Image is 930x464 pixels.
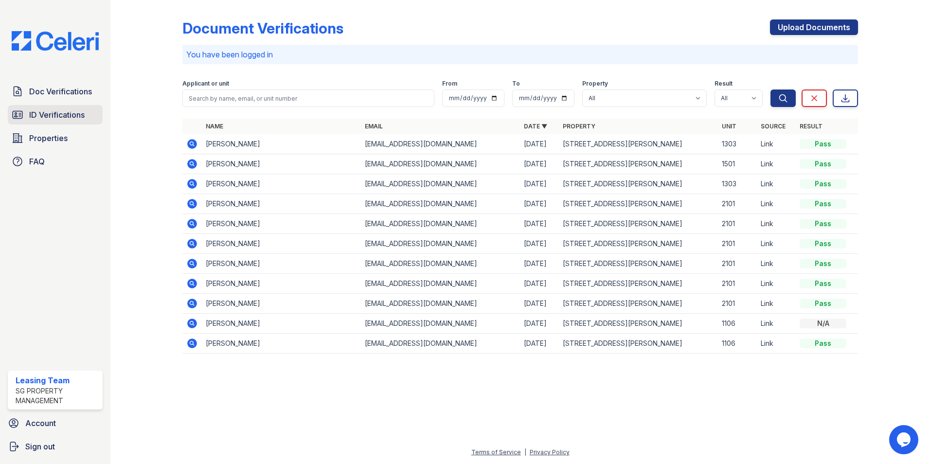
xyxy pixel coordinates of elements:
td: [DATE] [520,234,559,254]
td: [EMAIL_ADDRESS][DOMAIN_NAME] [361,314,520,334]
td: [EMAIL_ADDRESS][DOMAIN_NAME] [361,234,520,254]
a: ID Verifications [8,105,103,125]
td: [STREET_ADDRESS][PERSON_NAME] [559,194,718,214]
td: [PERSON_NAME] [202,174,361,194]
div: Pass [800,279,846,288]
td: [EMAIL_ADDRESS][DOMAIN_NAME] [361,334,520,354]
td: [STREET_ADDRESS][PERSON_NAME] [559,134,718,154]
div: Pass [800,339,846,348]
label: To [512,80,520,88]
td: Link [757,254,796,274]
td: [STREET_ADDRESS][PERSON_NAME] [559,334,718,354]
input: Search by name, email, or unit number [182,89,434,107]
span: Doc Verifications [29,86,92,97]
td: [STREET_ADDRESS][PERSON_NAME] [559,314,718,334]
div: Pass [800,239,846,249]
td: Link [757,214,796,234]
p: You have been logged in [186,49,854,60]
td: Link [757,334,796,354]
label: From [442,80,457,88]
td: 1106 [718,314,757,334]
td: Link [757,154,796,174]
a: Source [761,123,786,130]
td: [STREET_ADDRESS][PERSON_NAME] [559,294,718,314]
td: [STREET_ADDRESS][PERSON_NAME] [559,154,718,174]
a: Privacy Policy [530,448,570,456]
td: 2101 [718,274,757,294]
td: [EMAIL_ADDRESS][DOMAIN_NAME] [361,174,520,194]
a: Doc Verifications [8,82,103,101]
label: Applicant or unit [182,80,229,88]
a: Property [563,123,595,130]
td: Link [757,194,796,214]
iframe: chat widget [889,425,920,454]
a: Account [4,413,107,433]
label: Property [582,80,608,88]
td: [EMAIL_ADDRESS][DOMAIN_NAME] [361,274,520,294]
td: Link [757,314,796,334]
span: Account [25,417,56,429]
span: Sign out [25,441,55,452]
td: [STREET_ADDRESS][PERSON_NAME] [559,174,718,194]
a: Upload Documents [770,19,858,35]
td: [EMAIL_ADDRESS][DOMAIN_NAME] [361,254,520,274]
div: Leasing Team [16,375,99,386]
td: 1303 [718,134,757,154]
td: [PERSON_NAME] [202,234,361,254]
td: [DATE] [520,274,559,294]
td: [PERSON_NAME] [202,214,361,234]
a: Result [800,123,823,130]
a: Email [365,123,383,130]
td: [DATE] [520,194,559,214]
div: Pass [800,259,846,268]
td: [PERSON_NAME] [202,194,361,214]
td: [PERSON_NAME] [202,314,361,334]
span: FAQ [29,156,45,167]
td: Link [757,294,796,314]
td: [STREET_ADDRESS][PERSON_NAME] [559,254,718,274]
td: 2101 [718,214,757,234]
label: Result [715,80,733,88]
td: 2101 [718,294,757,314]
td: 1303 [718,174,757,194]
div: Pass [800,219,846,229]
td: [PERSON_NAME] [202,134,361,154]
div: Pass [800,299,846,308]
td: [DATE] [520,254,559,274]
a: Terms of Service [471,448,521,456]
img: CE_Logo_Blue-a8612792a0a2168367f1c8372b55b34899dd931a85d93a1a3d3e32e68fde9ad4.png [4,31,107,51]
td: Link [757,234,796,254]
td: 2101 [718,234,757,254]
a: Name [206,123,223,130]
td: [DATE] [520,134,559,154]
div: Pass [800,179,846,189]
td: [PERSON_NAME] [202,294,361,314]
div: Pass [800,159,846,169]
td: [PERSON_NAME] [202,154,361,174]
a: FAQ [8,152,103,171]
td: [PERSON_NAME] [202,334,361,354]
a: Sign out [4,437,107,456]
a: Date ▼ [524,123,547,130]
td: [DATE] [520,314,559,334]
a: Properties [8,128,103,148]
td: 1106 [718,334,757,354]
td: [DATE] [520,174,559,194]
td: [PERSON_NAME] [202,274,361,294]
span: Properties [29,132,68,144]
td: [DATE] [520,154,559,174]
td: [PERSON_NAME] [202,254,361,274]
td: [EMAIL_ADDRESS][DOMAIN_NAME] [361,194,520,214]
div: | [524,448,526,456]
td: [STREET_ADDRESS][PERSON_NAME] [559,214,718,234]
td: [EMAIL_ADDRESS][DOMAIN_NAME] [361,214,520,234]
td: [DATE] [520,294,559,314]
td: Link [757,174,796,194]
div: SG Property Management [16,386,99,406]
td: [EMAIL_ADDRESS][DOMAIN_NAME] [361,154,520,174]
td: [EMAIL_ADDRESS][DOMAIN_NAME] [361,294,520,314]
span: ID Verifications [29,109,85,121]
td: 2101 [718,254,757,274]
td: [DATE] [520,214,559,234]
td: Link [757,274,796,294]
